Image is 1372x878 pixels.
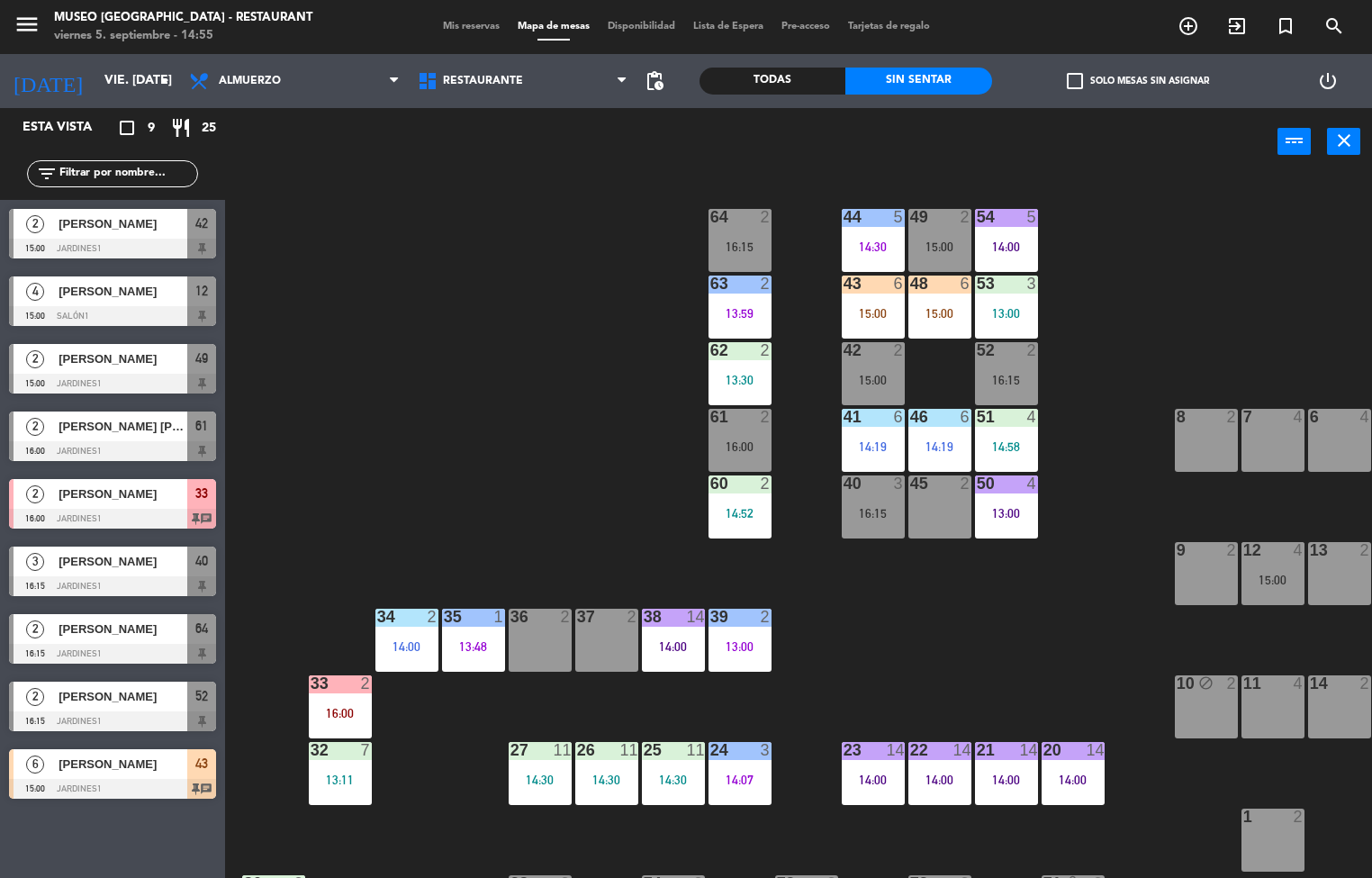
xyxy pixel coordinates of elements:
[1317,70,1339,92] i: power_settings_new
[360,742,371,758] div: 7
[686,742,704,758] div: 11
[1293,675,1304,692] div: 4
[644,609,645,625] div: 38
[54,27,312,45] div: viernes 5. septiembre - 14:55
[960,409,970,425] div: 6
[686,609,704,625] div: 14
[844,742,844,758] div: 23
[195,348,208,369] span: 49
[59,214,187,233] span: [PERSON_NAME]
[26,350,44,368] span: 2
[1243,675,1244,692] div: 11
[195,213,208,234] span: 42
[910,209,911,225] div: 49
[710,209,711,225] div: 64
[710,609,711,625] div: 39
[844,342,844,358] div: 42
[26,688,44,706] span: 2
[195,753,208,774] span: 43
[760,475,771,492] div: 2
[952,742,970,758] div: 14
[59,484,187,503] span: [PERSON_NAME]
[886,742,904,758] div: 14
[975,374,1038,386] div: 16:15
[14,11,41,38] i: menu
[444,609,445,625] div: 35
[195,685,208,707] span: 52
[309,707,372,720] div: 16:00
[893,342,904,358] div: 2
[1226,15,1248,37] i: exit_to_app
[1177,675,1178,692] div: 10
[1026,342,1037,358] div: 2
[560,609,571,625] div: 2
[1019,742,1037,758] div: 14
[910,475,911,492] div: 45
[709,374,772,386] div: 13:30
[760,609,771,625] div: 2
[684,22,772,32] span: Lista de Espera
[760,742,771,758] div: 3
[1086,742,1104,758] div: 14
[975,440,1038,453] div: 14:58
[709,507,772,520] div: 14:52
[960,209,970,225] div: 2
[977,342,978,358] div: 52
[842,374,905,386] div: 15:00
[977,276,978,292] div: 53
[1241,574,1304,586] div: 15:00
[844,475,844,492] div: 40
[842,240,905,253] div: 14:30
[148,118,155,139] span: 9
[58,164,197,184] input: Filtrar por nombre...
[170,117,192,139] i: restaurant
[26,418,44,436] span: 2
[195,483,208,504] span: 33
[599,22,684,32] span: Disponibilidad
[709,240,772,253] div: 16:15
[1026,209,1037,225] div: 5
[1177,542,1178,558] div: 9
[1333,130,1355,151] i: close
[375,640,438,653] div: 14:00
[54,9,312,27] div: Museo [GEOGRAPHIC_DATA] - Restaurant
[893,209,904,225] div: 5
[1275,15,1296,37] i: turned_in_not
[710,342,711,358] div: 62
[1067,73,1209,89] label: Solo mesas sin asignar
[1042,774,1105,786] div: 14:00
[59,687,187,706] span: [PERSON_NAME]
[116,117,138,139] i: crop_square
[59,620,187,638] span: [PERSON_NAME]
[644,70,665,92] span: pending_actions
[700,68,845,95] div: Todas
[1327,128,1360,155] button: close
[26,283,44,301] span: 4
[844,209,844,225] div: 44
[577,742,578,758] div: 26
[893,276,904,292] div: 6
[760,209,771,225] div: 2
[960,475,970,492] div: 2
[760,409,771,425] div: 2
[509,774,572,786] div: 14:30
[1243,409,1244,425] div: 7
[844,409,844,425] div: 41
[311,675,311,692] div: 33
[842,307,905,320] div: 15:00
[893,409,904,425] div: 6
[644,742,645,758] div: 25
[1284,130,1305,151] i: power_input
[1359,409,1370,425] div: 4
[1026,276,1037,292] div: 3
[709,774,772,786] div: 14:07
[442,640,505,653] div: 13:48
[26,620,44,638] span: 2
[154,70,176,92] i: arrow_drop_down
[908,440,971,453] div: 14:19
[772,22,839,32] span: Pre-acceso
[910,409,911,425] div: 46
[427,609,438,625] div: 2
